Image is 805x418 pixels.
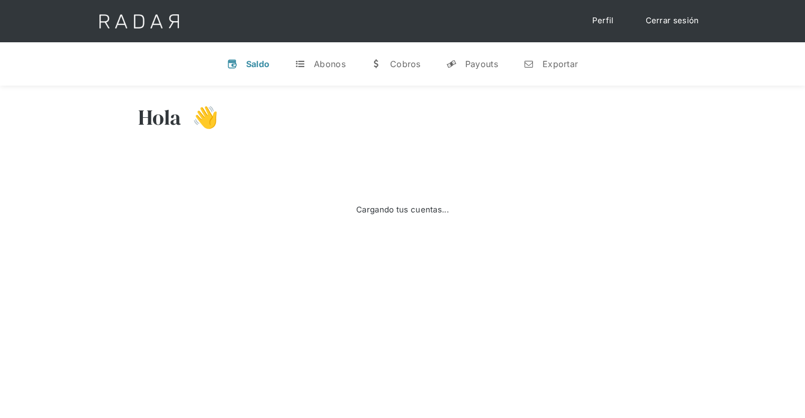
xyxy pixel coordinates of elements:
div: n [523,59,534,69]
div: t [295,59,305,69]
div: Exportar [542,59,578,69]
div: y [446,59,457,69]
div: v [227,59,238,69]
div: Saldo [246,59,270,69]
div: Cargando tus cuentas... [356,204,449,216]
div: Cobros [390,59,421,69]
h3: Hola [138,104,182,131]
h3: 👋 [182,104,219,131]
div: Payouts [465,59,498,69]
div: Abonos [314,59,346,69]
a: Perfil [582,11,625,31]
div: w [371,59,382,69]
a: Cerrar sesión [635,11,710,31]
